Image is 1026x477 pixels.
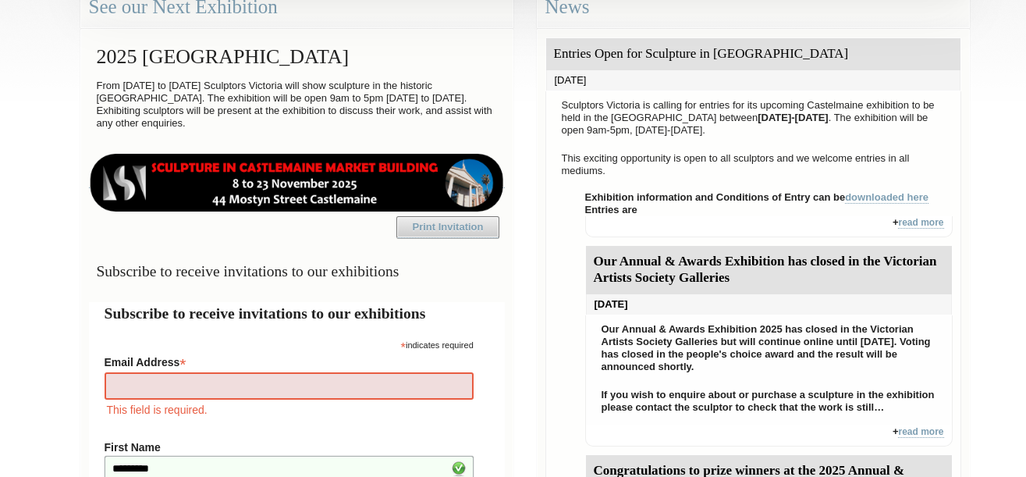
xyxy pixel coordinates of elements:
[898,217,943,229] a: read more
[898,426,943,438] a: read more
[89,37,505,76] h2: 2025 [GEOGRAPHIC_DATA]
[89,154,505,212] img: castlemaine-ldrbd25v2.png
[105,401,474,418] div: This field is required.
[585,191,929,204] strong: Exhibition information and Conditions of Entry can be
[585,216,953,237] div: +
[845,191,928,204] a: downloaded here
[554,148,953,181] p: This exciting opportunity is open to all sculptors and we welcome entries in all mediums.
[396,216,499,238] a: Print Invitation
[105,302,489,325] h2: Subscribe to receive invitations to our exhibitions
[546,38,960,70] div: Entries Open for Sculpture in [GEOGRAPHIC_DATA]
[554,95,953,141] p: Sculptors Victoria is calling for entries for its upcoming Castelmaine exhibition to be held in t...
[89,256,505,287] h3: Subscribe to receive invitations to our exhibitions
[594,319,944,377] p: Our Annual & Awards Exhibition 2025 has closed in the Victorian Artists Society Galleries but wil...
[586,294,952,315] div: [DATE]
[594,385,944,418] p: If you wish to enquire about or purchase a sculpture in the exhibition please contact the sculpto...
[585,425,953,447] div: +
[586,246,952,294] div: Our Annual & Awards Exhibition has closed in the Victorian Artists Society Galleries
[105,336,474,351] div: indicates required
[89,76,505,133] p: From [DATE] to [DATE] Sculptors Victoria will show sculpture in the historic [GEOGRAPHIC_DATA]. T...
[758,112,829,123] strong: [DATE]-[DATE]
[546,70,960,91] div: [DATE]
[105,441,474,454] label: First Name
[105,351,474,370] label: Email Address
